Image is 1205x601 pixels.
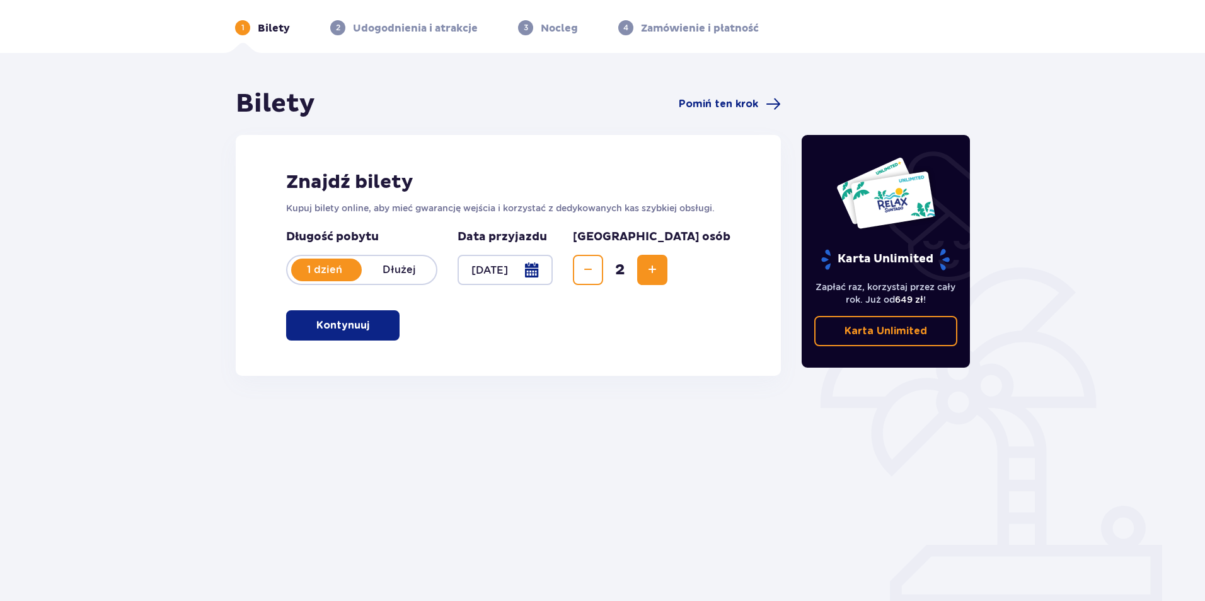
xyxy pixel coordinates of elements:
[524,22,528,33] p: 3
[330,20,478,35] div: 2Udogodnienia i atrakcje
[618,20,759,35] div: 4Zamówienie i płatność
[679,96,781,112] a: Pomiń ten krok
[286,310,400,341] button: Kontynuuj
[541,21,578,35] p: Nocleg
[836,156,936,230] img: Dwie karty całoroczne do Suntago z napisem 'UNLIMITED RELAX', na białym tle z tropikalnymi liśćmi...
[814,316,958,346] a: Karta Unlimited
[518,20,578,35] div: 3Nocleg
[895,295,923,305] span: 649 zł
[641,21,759,35] p: Zamówienie i płatność
[573,230,730,245] p: [GEOGRAPHIC_DATA] osób
[287,263,362,277] p: 1 dzień
[623,22,628,33] p: 4
[820,248,951,271] p: Karta Unlimited
[336,22,340,33] p: 2
[606,260,635,279] span: 2
[573,255,603,285] button: Zmniejsz
[362,263,436,277] p: Dłużej
[241,22,245,33] p: 1
[286,230,437,245] p: Długość pobytu
[637,255,667,285] button: Zwiększ
[679,97,758,111] span: Pomiń ten krok
[236,88,315,120] h1: Bilety
[235,20,290,35] div: 1Bilety
[458,230,547,245] p: Data przyjazdu
[258,21,290,35] p: Bilety
[286,202,730,214] p: Kupuj bilety online, aby mieć gwarancję wejścia i korzystać z dedykowanych kas szybkiej obsługi.
[845,324,927,338] p: Karta Unlimited
[316,318,369,332] p: Kontynuuj
[814,281,958,306] p: Zapłać raz, korzystaj przez cały rok. Już od !
[286,170,730,194] h2: Znajdź bilety
[353,21,478,35] p: Udogodnienia i atrakcje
